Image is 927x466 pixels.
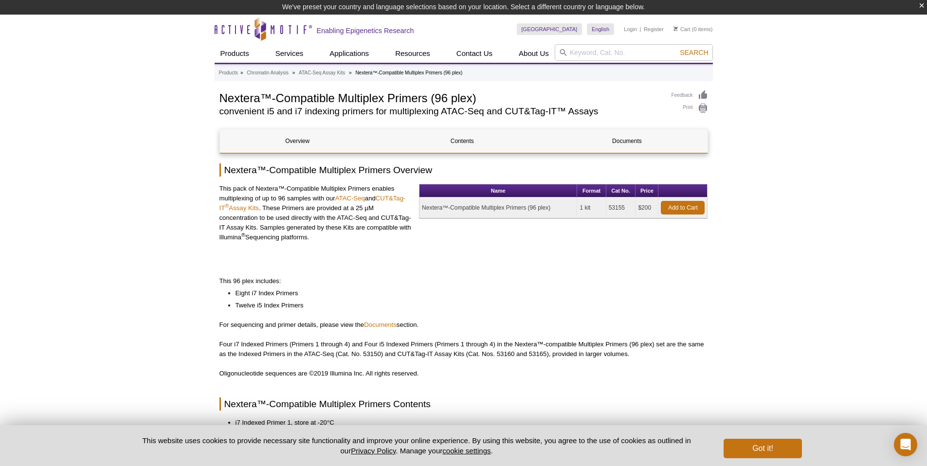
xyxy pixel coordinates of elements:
h2: Nextera™-Compatible Multiplex Primers Contents [219,397,708,411]
li: (0 items) [673,23,713,35]
li: | [640,23,641,35]
h1: Nextera™-Compatible Multiplex Primers (96 plex) [219,90,662,105]
td: 1 kit [577,197,606,218]
li: Twelve i5 Index Primers [236,301,698,310]
a: ATAC-Seq Assay Kits [299,69,345,77]
h2: Enabling Epigenetics Research [317,26,414,35]
a: Applications [324,44,375,63]
td: 53155 [606,197,636,218]
img: Your Cart [673,26,678,31]
li: » [292,70,295,75]
li: i7 Indexed Primer 1, store at -20°C [236,418,698,428]
p: This 96 plex includes: [219,276,708,286]
a: About Us [513,44,555,63]
li: Eight i7 Index Primers [236,288,698,298]
a: Cart [673,26,691,33]
p: Four i7 Indexed Primers (Primers 1 through 4) and Four i5 Indexed Primers (Primers 1 through 4) i... [219,340,708,359]
th: Format [577,184,606,197]
td: $200 [636,197,658,218]
h2: Nextera™-Compatible Multiplex Primers Overview [219,163,708,177]
a: Feedback [672,90,708,101]
a: Documents [364,321,397,328]
a: Products [215,44,255,63]
input: Keyword, Cat. No. [555,44,713,61]
button: Got it! [724,439,801,458]
p: Oligonucleotide sequences are ©2019 Illumina Inc. All rights reserved. [219,369,708,378]
a: Resources [389,44,436,63]
a: Login [624,26,637,33]
button: Search [677,48,711,57]
li: » [240,70,243,75]
th: Price [636,184,658,197]
a: Contact Us [451,44,498,63]
a: Print [672,103,708,114]
li: Nextera™-Compatible Multiplex Primers (96 plex) [355,70,462,75]
a: Register [644,26,664,33]
a: [GEOGRAPHIC_DATA] [517,23,582,35]
p: This website uses cookies to provide necessary site functionality and improve your online experie... [126,435,708,456]
a: Add to Cart [661,201,705,215]
a: Products [219,69,238,77]
div: Open Intercom Messenger [894,433,917,456]
td: Nextera™-Compatible Multiplex Primers (96 plex) [419,197,577,218]
th: Name [419,184,577,197]
li: » [349,70,352,75]
sup: ® [241,232,245,238]
a: Documents [549,129,705,153]
h2: convenient i5 and i7 indexing primers for multiplexing ATAC-Seq and CUT&Tag-IT™ Assays [219,107,662,116]
a: Contents [384,129,540,153]
a: English [587,23,614,35]
a: Chromatin Analysis [247,69,289,77]
a: Privacy Policy [351,447,396,455]
a: ATAC-Seq [335,195,365,202]
p: This pack of Nextera™-Compatible Multiplex Primers enables multiplexing of up to 96 samples with ... [219,184,412,242]
a: Overview [220,129,375,153]
button: cookie settings [442,447,491,455]
sup: ® [225,203,229,209]
p: For sequencing and primer details, please view the section. [219,320,708,330]
a: Services [270,44,309,63]
th: Cat No. [606,184,636,197]
span: Search [680,49,708,56]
